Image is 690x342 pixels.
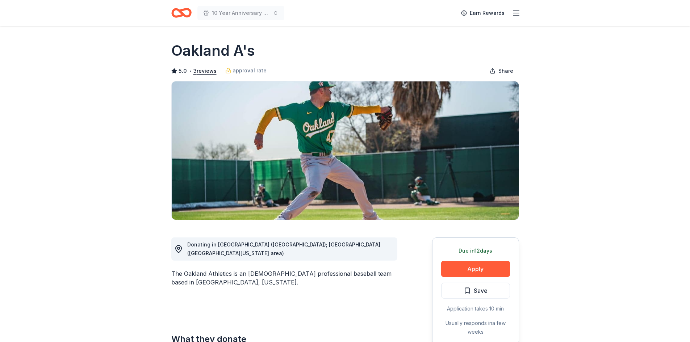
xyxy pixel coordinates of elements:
[171,269,397,287] div: The Oakland Athletics is an [DEMOGRAPHIC_DATA] professional baseball team based in [GEOGRAPHIC_DA...
[187,241,380,256] span: Donating in [GEOGRAPHIC_DATA] ([GEOGRAPHIC_DATA]); [GEOGRAPHIC_DATA] ([GEOGRAPHIC_DATA][US_STATE]...
[474,286,488,295] span: Save
[441,283,510,299] button: Save
[225,66,267,75] a: approval rate
[197,6,284,20] button: 10 Year Anniversary event
[171,4,192,21] a: Home
[172,81,519,220] img: Image for Oakland A's
[193,67,217,75] button: 3reviews
[441,246,510,255] div: Due in 12 days
[171,41,255,61] h1: Oakland A's
[212,9,270,17] span: 10 Year Anniversary event
[484,64,519,78] button: Share
[233,66,267,75] span: approval rate
[179,67,187,75] span: 5.0
[441,261,510,277] button: Apply
[189,68,191,74] span: •
[441,319,510,336] div: Usually responds in a few weeks
[441,304,510,313] div: Application takes 10 min
[498,67,513,75] span: Share
[457,7,509,20] a: Earn Rewards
